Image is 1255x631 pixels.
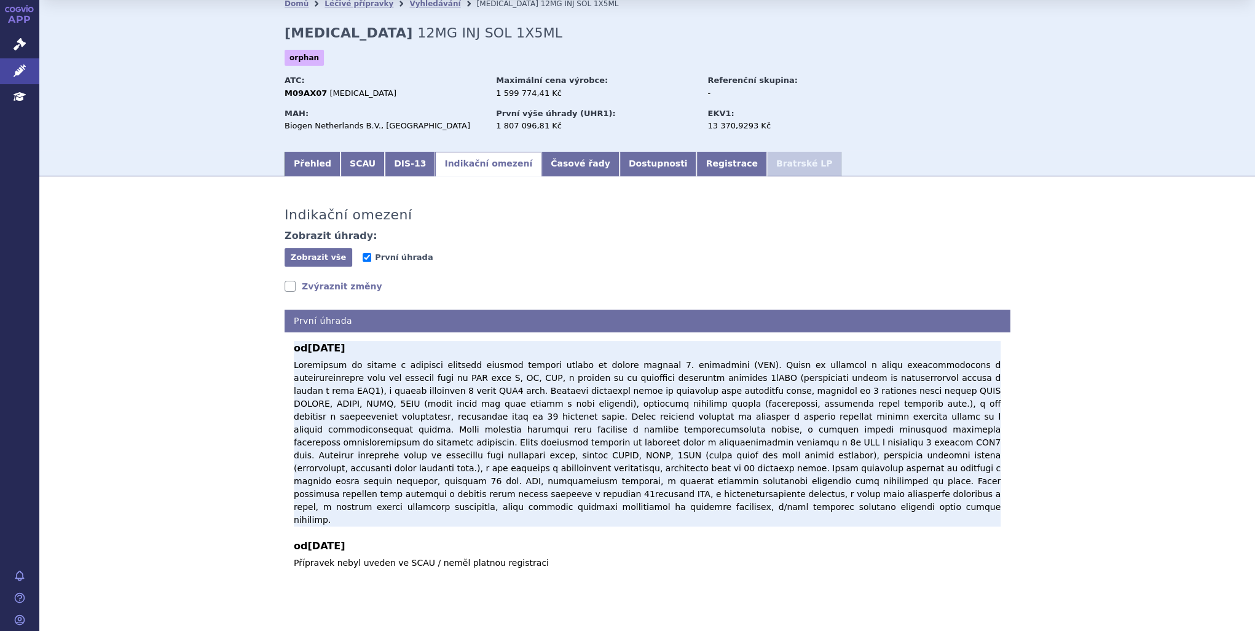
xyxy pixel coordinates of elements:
a: Indikační omezení [435,152,541,176]
p: Přípravek nebyl uveden ve SCAU / neměl platnou registraci [294,557,1001,570]
button: Zobrazit vše [285,248,352,267]
a: SCAU [340,152,385,176]
h3: Indikační omezení [285,207,412,223]
h4: Zobrazit úhrady: [285,230,377,242]
input: První úhrada [363,253,371,262]
span: [MEDICAL_DATA] [329,88,396,98]
strong: ATC: [285,76,305,85]
strong: M09AX07 [285,88,327,98]
span: [DATE] [307,342,345,354]
strong: Referenční skupina: [707,76,797,85]
b: od [294,341,1001,356]
a: Registrace [696,152,766,176]
div: 1 807 096,81 Kč [496,120,696,131]
h4: První úhrada [285,310,1010,332]
span: orphan [285,50,324,66]
div: 1 599 774,41 Kč [496,88,696,99]
strong: [MEDICAL_DATA] [285,25,412,41]
strong: První výše úhrady (UHR1): [496,109,615,118]
div: 13 370,9293 Kč [707,120,846,131]
span: První úhrada [375,253,433,262]
div: Biogen Netherlands B.V., [GEOGRAPHIC_DATA] [285,120,484,131]
div: - [707,88,846,99]
a: Dostupnosti [620,152,697,176]
strong: Maximální cena výrobce: [496,76,608,85]
span: [DATE] [307,540,345,552]
a: DIS-13 [385,152,435,176]
a: Časové řady [541,152,620,176]
p: Loremipsum do sitame c adipisci elitsedd eiusmod tempori utlabo et dolore magnaal 7. enimadmini (... [294,359,1001,527]
strong: MAH: [285,109,309,118]
strong: EKV1: [707,109,734,118]
span: 12MG INJ SOL 1X5ML [417,25,562,41]
span: Zobrazit vše [291,253,347,262]
a: Přehled [285,152,340,176]
a: Zvýraznit změny [285,280,382,292]
b: od [294,539,1001,554]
